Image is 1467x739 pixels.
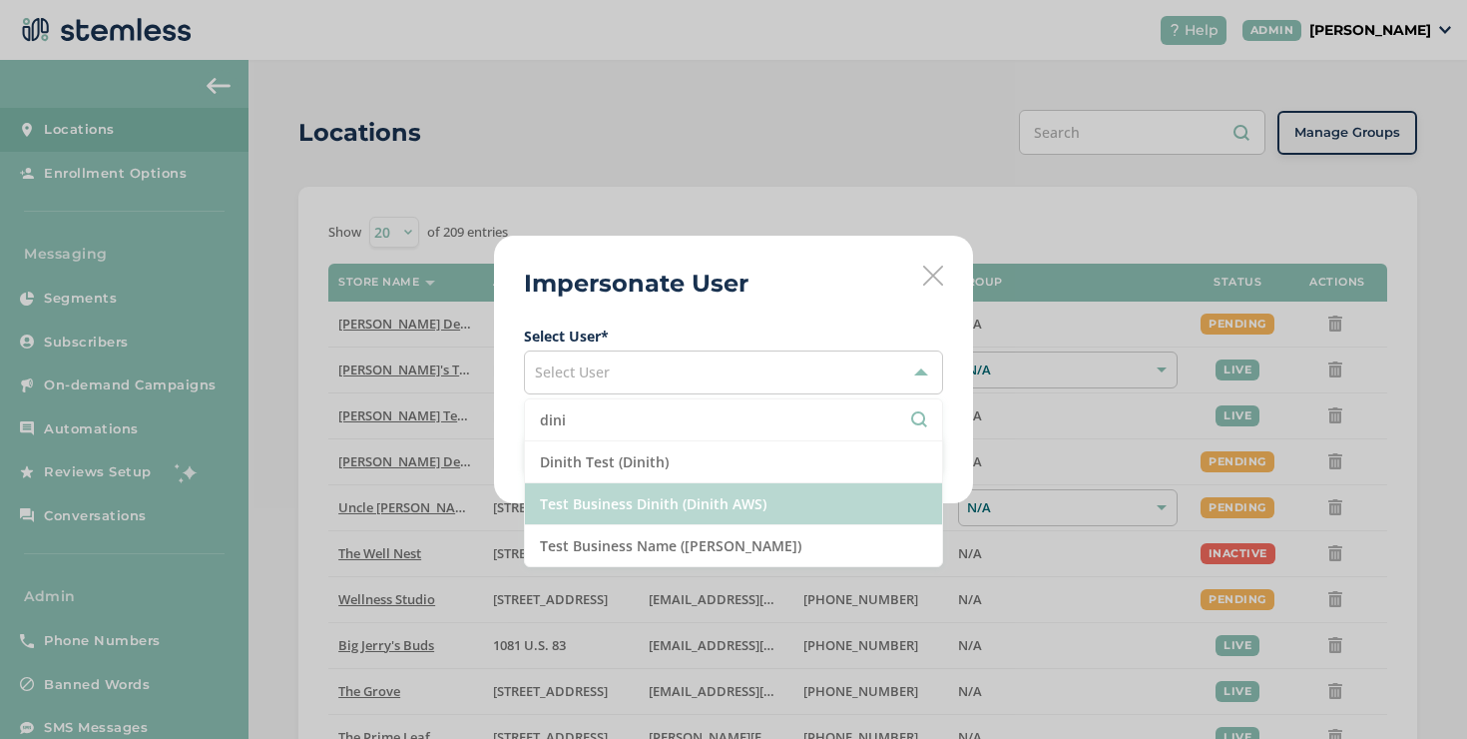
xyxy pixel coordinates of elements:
label: Select User [524,326,943,347]
span: Select User [535,363,610,381]
input: Search [540,409,927,430]
li: Test Business Name ([PERSON_NAME]) [525,525,942,566]
li: Dinith Test (Dinith) [525,441,942,483]
iframe: Chat Widget [1367,643,1467,739]
h2: Impersonate User [524,266,748,302]
li: Test Business Dinith (Dinith AWS) [525,483,942,525]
